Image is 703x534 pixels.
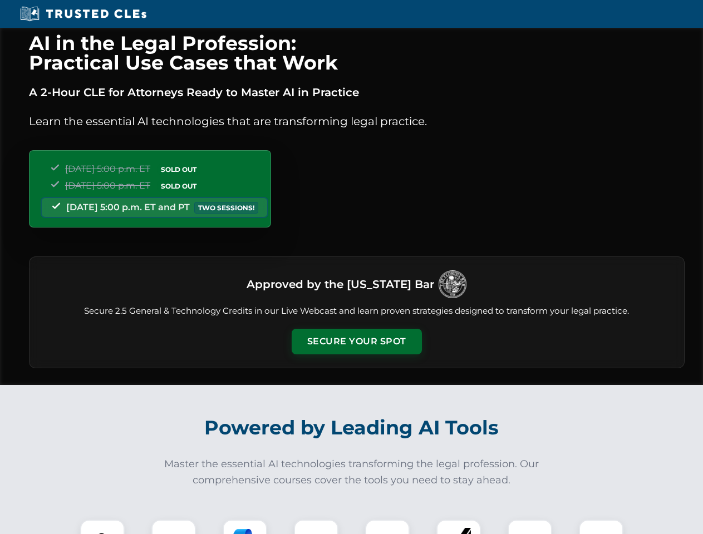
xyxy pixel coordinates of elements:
h2: Powered by Leading AI Tools [43,408,660,447]
p: Learn the essential AI technologies that are transforming legal practice. [29,112,685,130]
img: Logo [439,270,466,298]
p: A 2-Hour CLE for Attorneys Ready to Master AI in Practice [29,83,685,101]
img: Trusted CLEs [17,6,150,22]
span: SOLD OUT [157,164,200,175]
button: Secure Your Spot [292,329,422,354]
h1: AI in the Legal Profession: Practical Use Cases that Work [29,33,685,72]
span: [DATE] 5:00 p.m. ET [65,164,150,174]
p: Secure 2.5 General & Technology Credits in our Live Webcast and learn proven strategies designed ... [43,305,671,318]
span: [DATE] 5:00 p.m. ET [65,180,150,191]
h3: Approved by the [US_STATE] Bar [247,274,434,294]
p: Master the essential AI technologies transforming the legal profession. Our comprehensive courses... [157,456,547,488]
span: SOLD OUT [157,180,200,192]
